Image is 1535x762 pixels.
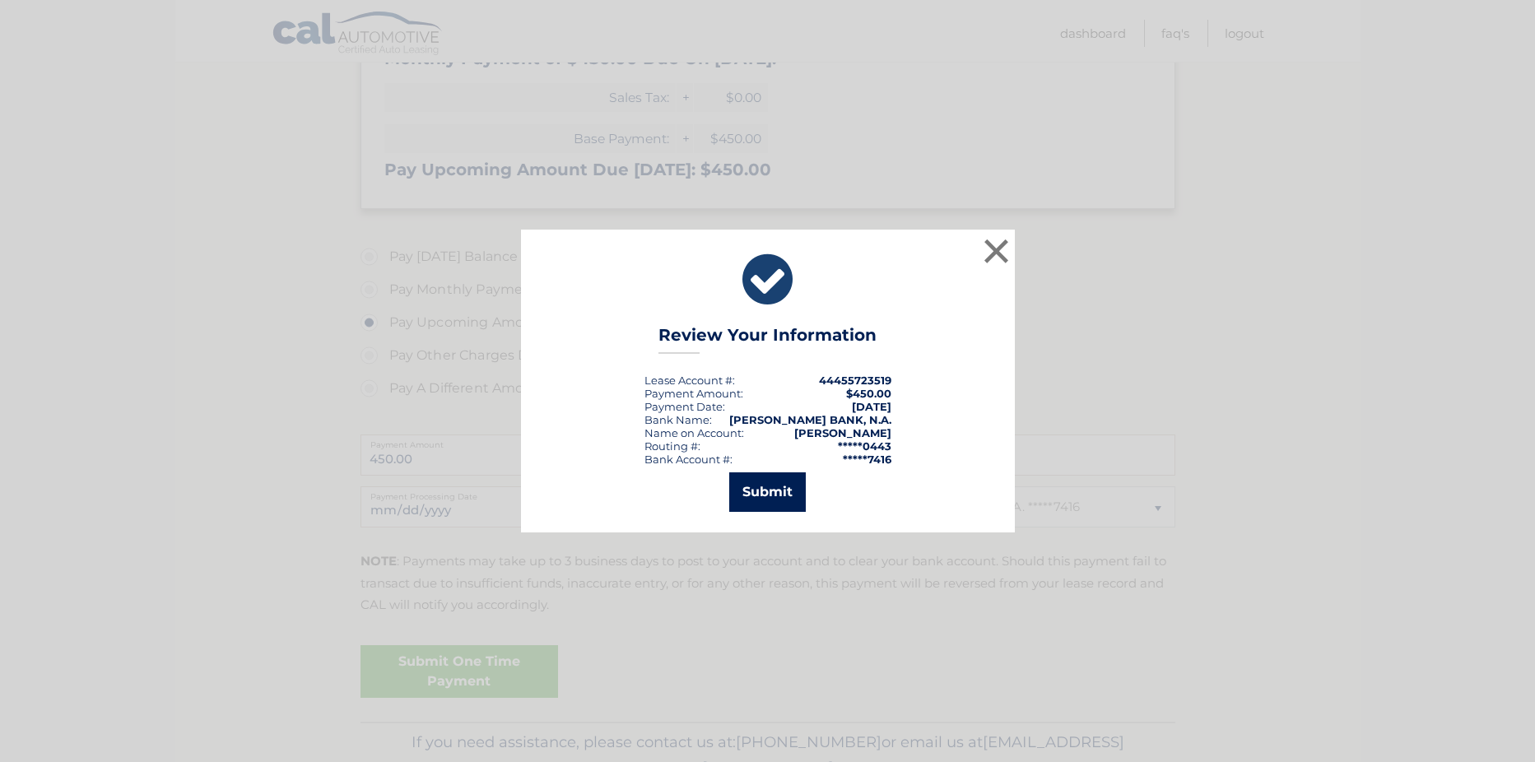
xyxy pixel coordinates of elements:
div: : [644,400,725,413]
button: Submit [729,472,806,512]
h3: Review Your Information [658,325,877,354]
div: Routing #: [644,439,700,453]
div: Payment Amount: [644,387,743,400]
button: × [980,235,1013,267]
span: $450.00 [846,387,891,400]
div: Lease Account #: [644,374,735,387]
strong: [PERSON_NAME] BANK, N.A. [729,413,891,426]
strong: 44455723519 [819,374,891,387]
span: Payment Date [644,400,723,413]
div: Bank Account #: [644,453,733,466]
strong: [PERSON_NAME] [794,426,891,439]
span: [DATE] [852,400,891,413]
div: Name on Account: [644,426,744,439]
div: Bank Name: [644,413,712,426]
